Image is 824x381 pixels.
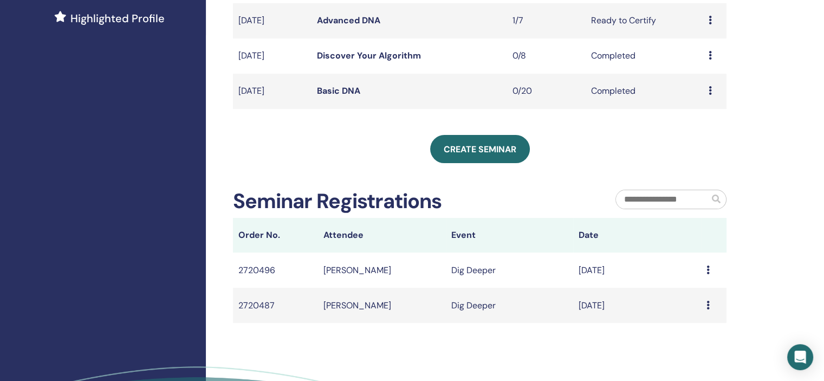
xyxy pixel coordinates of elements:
th: Attendee [318,218,446,253]
div: Open Intercom Messenger [787,344,813,370]
th: Order No. [233,218,318,253]
span: Create seminar [444,144,516,155]
td: [DATE] [233,74,312,109]
span: Highlighted Profile [70,10,165,27]
td: Completed [586,74,703,109]
td: 0/8 [507,38,586,74]
td: 1/7 [507,3,586,38]
td: Dig Deeper [446,288,574,323]
td: Completed [586,38,703,74]
th: Date [573,218,701,253]
td: [PERSON_NAME] [318,288,446,323]
td: Dig Deeper [446,253,574,288]
td: 2720487 [233,288,318,323]
a: Create seminar [430,135,530,163]
td: Ready to Certify [586,3,703,38]
td: [PERSON_NAME] [318,253,446,288]
td: 0/20 [507,74,586,109]
td: [DATE] [233,38,312,74]
a: Basic DNA [317,85,360,96]
th: Event [446,218,574,253]
td: [DATE] [573,288,701,323]
a: Advanced DNA [317,15,380,26]
td: [DATE] [573,253,701,288]
td: [DATE] [233,3,312,38]
a: Discover Your Algorithm [317,50,421,61]
h2: Seminar Registrations [233,189,442,214]
td: 2720496 [233,253,318,288]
